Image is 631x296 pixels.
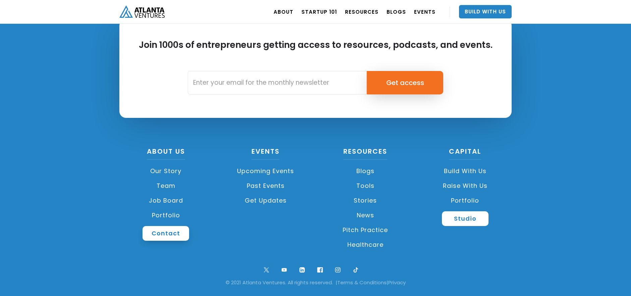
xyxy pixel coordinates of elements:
a: Upcoming Events [219,164,312,178]
a: Build with us [419,164,512,178]
input: Get access [367,71,444,94]
a: News [319,208,412,223]
input: Enter your email for the monthly newsletter [188,71,367,94]
img: youtube symbol [280,266,289,275]
img: linkedin logo [298,266,307,275]
a: Portfolio [419,193,512,208]
a: Blogs [319,164,412,178]
a: RESOURCES [345,2,379,21]
a: Studio [442,211,489,226]
a: Our Story [119,164,213,178]
a: EVENTS [414,2,436,21]
a: BLOGS [387,2,406,21]
img: ig symbol [333,266,342,275]
h2: Join 1000s of entrepreneurs getting access to resources, podcasts, and events. [139,39,493,63]
a: Team [119,178,213,193]
a: Stories [319,193,412,208]
a: CAPITAL [449,147,481,160]
a: Privacy [388,279,406,286]
a: Events [251,147,280,160]
a: Terms & Conditions [337,279,387,286]
a: Contact [142,226,189,241]
a: Portfolio [119,208,213,223]
a: Healthcare [319,237,412,252]
img: facebook logo [315,266,325,275]
a: Tools [319,178,412,193]
a: Job Board [119,193,213,208]
a: Build With Us [459,5,512,18]
a: Past Events [219,178,312,193]
a: Startup 101 [301,2,337,21]
a: Raise with Us [419,178,512,193]
div: © 2021 Atlanta Ventures. All rights reserved. | | [10,279,621,286]
form: Email Form [188,71,444,94]
a: About US [147,147,185,160]
a: Get Updates [219,193,312,208]
a: ABOUT [274,2,293,21]
a: Resources [343,147,387,160]
img: tik tok logo [351,266,360,275]
a: Pitch Practice [319,223,412,237]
